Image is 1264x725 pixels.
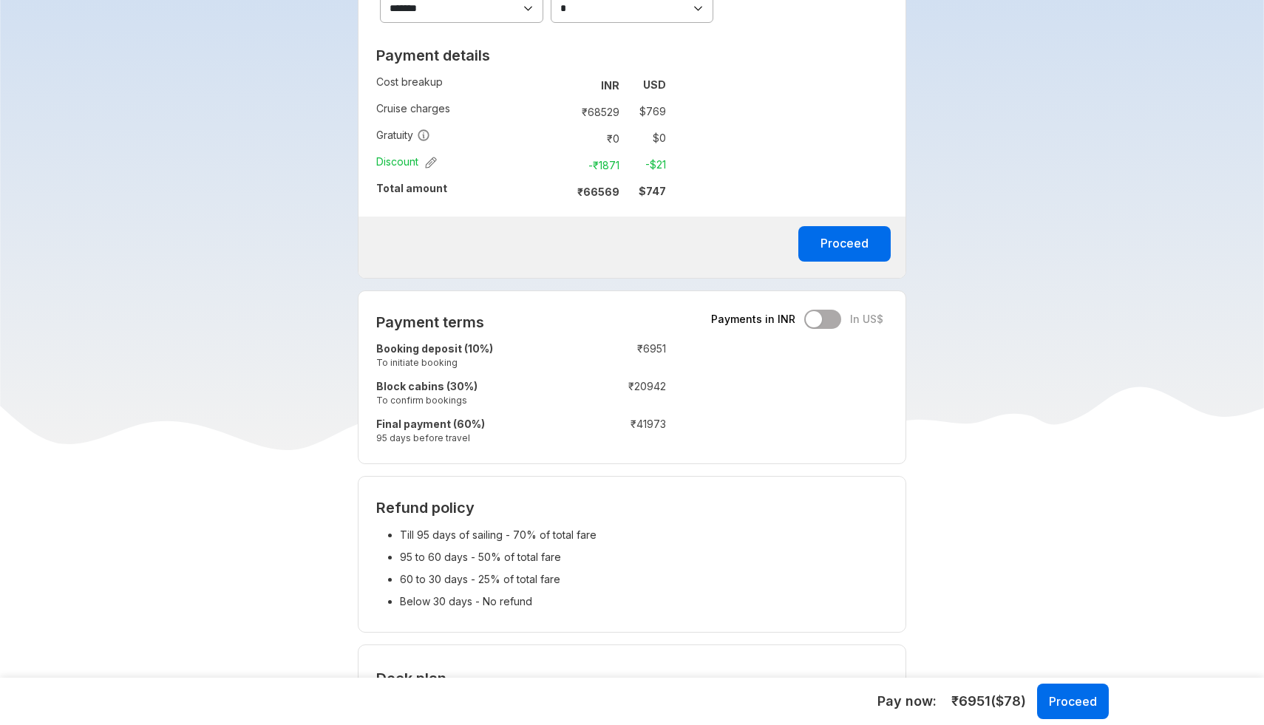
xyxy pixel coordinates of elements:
[563,101,625,122] td: ₹ 68529
[850,312,883,327] span: In US$
[625,154,666,175] td: -$ 21
[571,338,578,376] td: :
[601,79,619,92] strong: INR
[578,414,666,452] td: ₹ 41973
[643,78,666,91] strong: USD
[1037,684,1109,719] button: Proceed
[951,692,1026,711] span: ₹ 6951 ($ 78 )
[711,312,795,327] span: Payments in INR
[557,178,563,205] td: :
[578,338,666,376] td: ₹ 6951
[400,568,888,590] li: 60 to 30 days - 25% of total fare
[376,499,888,517] h2: Refund policy
[557,98,563,125] td: :
[376,356,571,369] small: To initiate booking
[798,226,891,262] button: Proceed
[563,128,625,149] td: ₹ 0
[571,414,578,452] td: :
[376,98,557,125] td: Cruise charges
[400,590,888,613] li: Below 30 days - No refund
[376,663,888,694] h3: Deck plan
[376,128,430,143] span: Gratuity
[376,380,478,392] strong: Block cabins (30%)
[571,376,578,414] td: :
[376,418,485,430] strong: Final payment (60%)
[376,432,571,444] small: 95 days before travel
[639,185,666,197] strong: $ 747
[376,154,437,169] span: Discount
[563,154,625,175] td: -₹ 1871
[376,394,571,406] small: To confirm bookings
[557,152,563,178] td: :
[400,524,888,546] li: Till 95 days of sailing - 70% of total fare
[376,342,493,355] strong: Booking deposit (10%)
[557,125,563,152] td: :
[625,101,666,122] td: $ 769
[557,72,563,98] td: :
[376,182,447,194] strong: Total amount
[578,376,666,414] td: ₹ 20942
[376,72,557,98] td: Cost breakup
[376,47,666,64] h2: Payment details
[400,546,888,568] li: 95 to 60 days - 50% of total fare
[376,313,666,331] h2: Payment terms
[625,128,666,149] td: $ 0
[577,185,619,198] strong: ₹ 66569
[877,692,937,710] h5: Pay now:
